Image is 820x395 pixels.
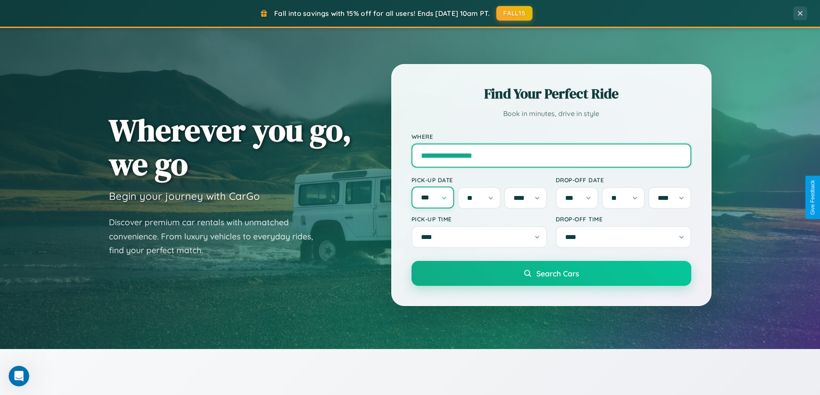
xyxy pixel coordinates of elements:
[556,215,691,223] label: Drop-off Time
[9,366,29,386] iframe: Intercom live chat
[412,84,691,103] h2: Find Your Perfect Ride
[109,215,324,257] p: Discover premium car rentals with unmatched convenience. From luxury vehicles to everyday rides, ...
[496,6,532,21] button: FALL15
[412,133,691,140] label: Where
[274,9,490,18] span: Fall into savings with 15% off for all users! Ends [DATE] 10am PT.
[536,269,579,278] span: Search Cars
[412,107,691,120] p: Book in minutes, drive in style
[412,176,547,184] label: Pick-up Date
[412,261,691,286] button: Search Cars
[810,180,816,215] div: Give Feedback
[556,176,691,184] label: Drop-off Date
[109,190,260,202] h3: Begin your journey with CarGo
[412,215,547,223] label: Pick-up Time
[109,113,352,181] h1: Wherever you go, we go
